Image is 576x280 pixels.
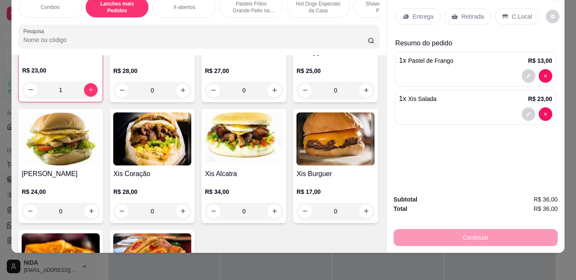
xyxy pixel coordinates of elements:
[408,95,436,102] span: Xis Salada
[296,112,375,165] img: product-image
[361,0,410,14] p: Shawarmas mais Pedidos
[22,66,99,75] p: R$ 23,00
[408,57,453,64] span: Pastel de Frango
[294,0,343,14] p: Hot Dogs Especiais da Casa
[22,188,100,196] p: R$ 24,00
[205,67,283,75] p: R$ 27,00
[539,69,552,83] button: decrease-product-quantity
[92,0,142,14] p: Lanches mais Pedidos
[394,205,407,212] strong: Total
[296,169,375,179] h4: Xis Burguer
[23,28,47,35] label: Pesquisa
[205,112,283,165] img: product-image
[22,112,100,165] img: product-image
[296,188,375,196] p: R$ 17,00
[173,4,195,11] p: X-abertos
[399,94,436,104] p: 1 x
[205,169,283,179] h4: Xis Alcatra
[296,67,375,75] p: R$ 25,00
[534,195,558,204] span: R$ 36,00
[113,112,191,165] img: product-image
[528,95,552,103] p: R$ 23,00
[461,12,484,21] p: Retirada
[534,204,558,213] span: R$ 36,00
[512,12,532,21] p: C.Local
[522,69,535,83] button: decrease-product-quantity
[546,10,559,23] button: decrease-product-quantity
[522,107,535,121] button: decrease-product-quantity
[394,196,417,203] strong: Subtotal
[113,67,191,75] p: R$ 28,00
[113,188,191,196] p: R$ 28,00
[226,0,276,14] p: Pasteis Fritos Grande Feito na Hora
[395,38,556,48] p: Resumo do pedido
[528,56,552,65] p: R$ 13,00
[205,188,283,196] p: R$ 34,00
[539,107,552,121] button: decrease-product-quantity
[113,169,191,179] h4: Xis Coração
[413,12,433,21] p: Entrega
[23,36,368,44] input: Pesquisa
[399,56,453,66] p: 1 x
[41,4,60,11] p: Combos
[22,169,100,179] h4: [PERSON_NAME]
